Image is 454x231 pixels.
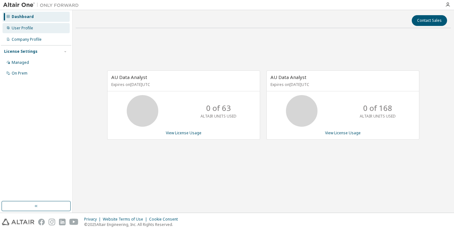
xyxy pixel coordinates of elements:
img: linkedin.svg [59,219,66,225]
div: Managed [12,60,29,65]
img: Altair One [3,2,82,8]
p: ALTAIR UNITS USED [360,113,396,119]
p: Expires on [DATE] UTC [271,82,414,87]
span: AU Data Analyst [111,74,147,80]
p: ALTAIR UNITS USED [201,113,236,119]
img: instagram.svg [49,219,55,225]
div: User Profile [12,26,33,31]
a: View License Usage [166,130,201,136]
div: Dashboard [12,14,34,19]
div: Website Terms of Use [103,217,149,222]
a: View License Usage [325,130,361,136]
div: Cookie Consent [149,217,182,222]
img: facebook.svg [38,219,45,225]
img: altair_logo.svg [2,219,34,225]
p: © 2025 Altair Engineering, Inc. All Rights Reserved. [84,222,182,227]
p: 0 of 168 [363,103,392,113]
img: youtube.svg [69,219,79,225]
div: On Prem [12,71,27,76]
div: Company Profile [12,37,42,42]
p: Expires on [DATE] UTC [111,82,254,87]
button: Contact Sales [412,15,447,26]
span: AU Data Analyst [271,74,306,80]
div: License Settings [4,49,38,54]
p: 0 of 63 [206,103,231,113]
div: Privacy [84,217,103,222]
